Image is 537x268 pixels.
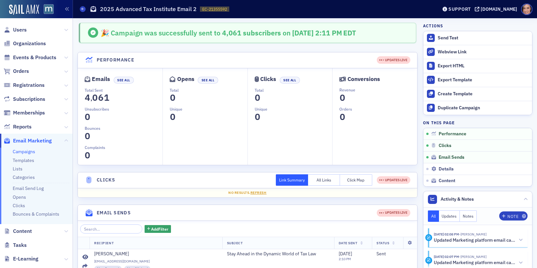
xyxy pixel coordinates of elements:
[439,210,460,222] button: Updates
[308,174,340,186] button: All Links
[4,54,56,61] a: Events & Products
[377,176,410,184] div: UPDATES LIVE
[423,59,532,73] a: Export HTML
[377,209,410,217] div: UPDATES LIVE
[338,92,346,103] span: 0
[255,113,261,121] section: 0
[13,211,59,217] a: Bounces & Complaints
[292,28,315,37] span: [DATE]
[441,196,474,203] span: Activity & Notes
[114,77,134,84] button: See All
[151,226,168,232] span: Add Filter
[13,96,45,103] span: Subscriptions
[96,92,105,103] span: 6
[339,251,352,257] span: [DATE]
[13,40,46,47] span: Organizations
[339,257,351,261] time: 2:10 PM
[85,125,163,131] p: Bounces
[434,260,523,266] button: Updated Marketing platform email campaign: 2025 Advanced Tax Institute Email 2
[339,106,417,112] p: Orders
[425,234,432,241] div: Activity
[13,149,35,154] a: Campaigns
[94,259,218,263] span: [EMAIL_ADDRESS][DOMAIN_NAME]
[434,237,523,244] button: Updated Marketing platform email campaign: 2025 Advanced Tax Institute Email 2
[13,203,25,208] a: Clicks
[97,177,115,183] h4: Clicks
[94,241,114,245] span: Recipient
[220,28,281,37] span: 4,061 subscribers
[339,94,345,101] section: 0
[170,87,247,93] p: Total
[13,255,38,262] span: E-Learning
[438,77,529,83] div: Export Template
[507,215,518,218] div: Note
[4,82,45,89] a: Registrations
[439,154,464,160] span: Email Sends
[428,210,439,222] button: All
[85,94,110,101] section: 4,061
[4,40,46,47] a: Organizations
[85,144,163,150] p: Complaints
[83,150,92,161] span: 0
[202,7,227,12] span: EC-21355592
[376,251,412,257] div: Sent
[4,242,27,249] a: Tasks
[438,49,529,55] div: Webview Link
[85,87,163,93] p: Total Sent
[85,152,91,159] section: 0
[434,232,459,236] time: 10/7/2025 02:08 PM
[4,109,45,116] a: Memberships
[340,174,372,186] button: Click Map
[4,228,32,235] a: Content
[434,254,459,259] time: 10/7/2025 02:07 PM
[170,106,247,112] p: Unique
[423,73,532,87] a: Export Template
[481,6,517,12] div: [DOMAIN_NAME]
[376,241,389,245] span: Status
[377,56,410,64] div: UPDATES LIVE
[102,92,111,103] span: 1
[425,257,432,264] div: Activity
[438,35,529,41] div: Send Test
[255,87,332,93] p: Total
[342,28,356,37] span: EDT
[177,77,194,81] div: Opens
[521,4,532,15] span: Profile
[13,54,56,61] span: Events & Products
[4,26,27,33] a: Users
[13,68,29,75] span: Orders
[170,113,176,121] section: 0
[97,209,131,216] h4: Email Sends
[39,4,54,15] a: View Homepage
[459,254,487,259] span: Katie Foo
[499,211,528,221] button: Note
[460,210,477,222] button: Notes
[83,111,92,123] span: 0
[13,137,52,144] span: Email Marketing
[423,23,443,29] h4: Actions
[168,111,177,123] span: 0
[315,28,342,37] span: 2:11 PM
[255,94,261,101] section: 0
[227,251,316,257] span: Stay Ahead in the Dynamic World of Tax Law
[339,87,417,93] p: Revenue
[439,178,455,184] span: Content
[91,92,99,103] span: 0
[13,26,27,33] span: Users
[434,260,516,266] h5: Updated Marketing platform email campaign: 2025 Advanced Tax Institute Email 2
[9,5,39,15] img: SailAMX
[4,96,45,103] a: Subscriptions
[475,7,519,11] button: [DOMAIN_NAME]
[91,94,92,103] span: ,
[13,157,34,163] a: Templates
[423,87,532,101] a: Create Template
[198,77,218,84] button: See All
[13,109,45,116] span: Memberships
[379,210,407,215] div: UPDATES LIVE
[85,106,163,112] p: Unsubscribes
[85,113,91,121] section: 0
[260,77,276,81] div: Clicks
[253,92,262,103] span: 0
[280,77,300,84] button: See All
